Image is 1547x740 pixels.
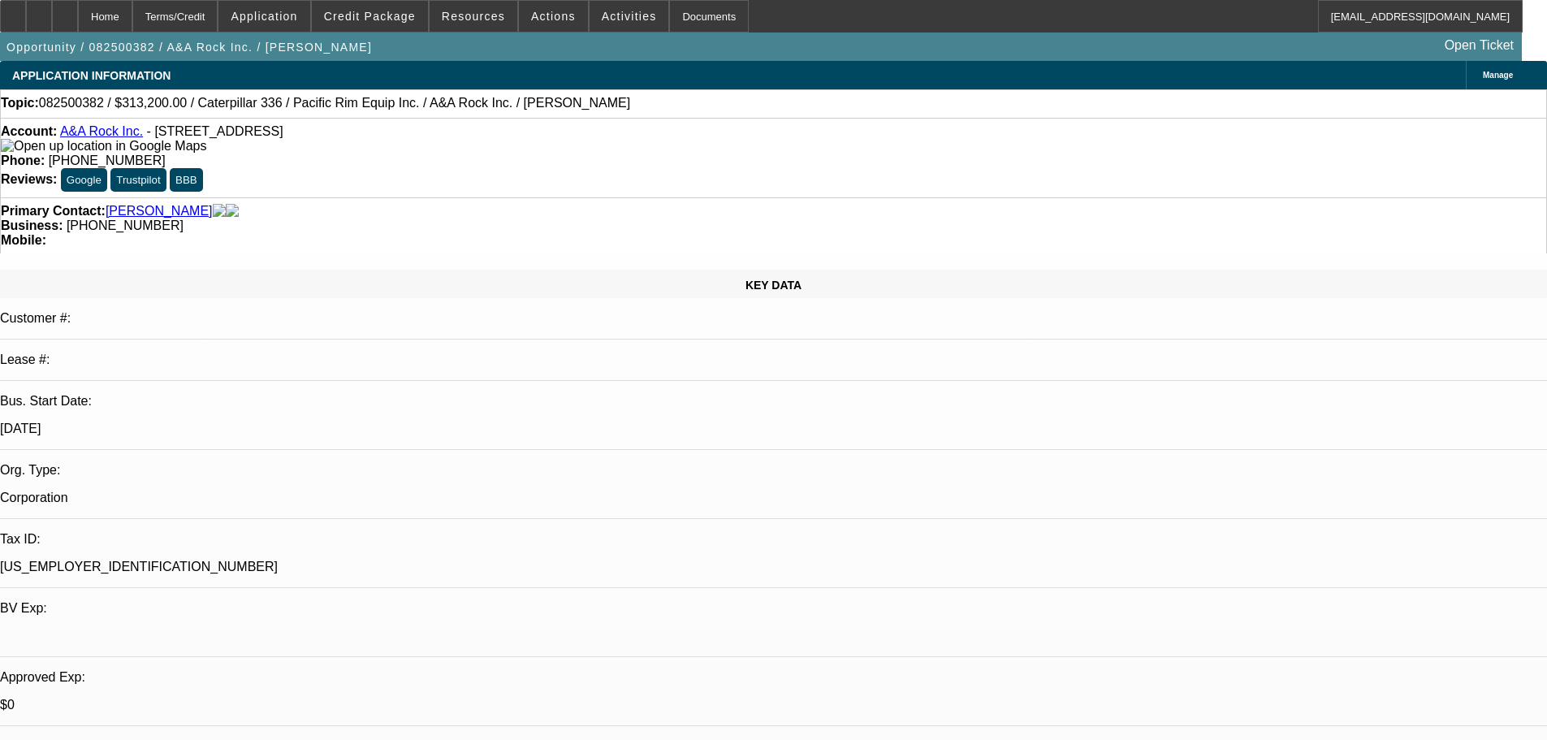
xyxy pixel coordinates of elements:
span: - [STREET_ADDRESS] [147,124,283,138]
strong: Reviews: [1,172,57,186]
span: [PHONE_NUMBER] [49,154,166,167]
a: [PERSON_NAME] [106,204,213,219]
button: Application [218,1,309,32]
strong: Phone: [1,154,45,167]
button: Trustpilot [110,168,166,192]
button: BBB [170,168,203,192]
a: A&A Rock Inc. [60,124,143,138]
button: Credit Package [312,1,428,32]
button: Resources [430,1,517,32]
span: Resources [442,10,505,23]
a: Open Ticket [1438,32,1520,59]
button: Google [61,168,107,192]
button: Actions [519,1,588,32]
strong: Mobile: [1,233,46,247]
strong: Primary Contact: [1,204,106,219]
span: KEY DATA [745,279,802,292]
span: APPLICATION INFORMATION [12,69,171,82]
strong: Account: [1,124,57,138]
button: Activities [590,1,669,32]
img: facebook-icon.png [213,204,226,219]
span: [PHONE_NUMBER] [67,219,184,232]
span: Application [231,10,297,23]
strong: Business: [1,219,63,232]
img: Open up location in Google Maps [1,139,206,154]
img: linkedin-icon.png [226,204,239,219]
span: Manage [1483,71,1513,80]
span: Credit Package [324,10,416,23]
strong: Topic: [1,96,39,110]
span: 082500382 / $313,200.00 / Caterpillar 336 / Pacific Rim Equip Inc. / A&A Rock Inc. / [PERSON_NAME] [39,96,630,110]
a: View Google Maps [1,139,206,153]
span: Activities [602,10,657,23]
span: Actions [531,10,576,23]
span: Opportunity / 082500382 / A&A Rock Inc. / [PERSON_NAME] [6,41,372,54]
